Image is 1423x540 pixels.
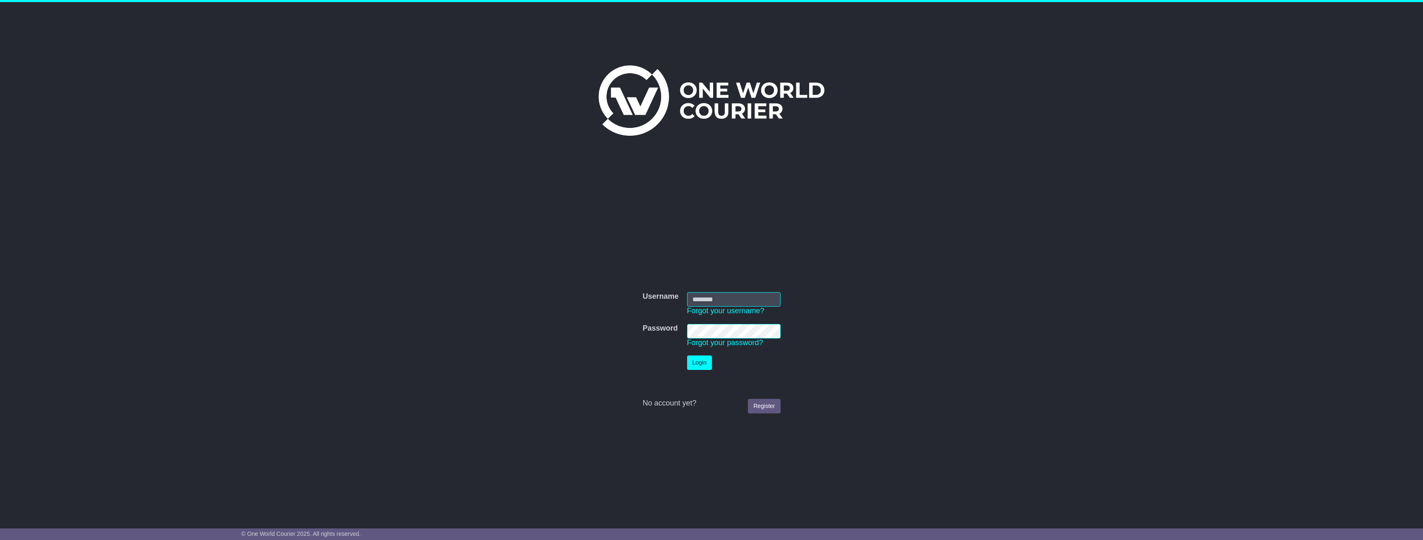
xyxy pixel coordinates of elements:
div: No account yet? [642,399,780,408]
a: Forgot your password? [687,338,763,347]
button: Login [687,355,712,370]
img: One World [599,65,824,136]
span: © One World Courier 2025. All rights reserved. [241,530,361,537]
a: Register [748,399,780,413]
label: Password [642,324,678,333]
a: Forgot your username? [687,307,764,315]
label: Username [642,292,678,301]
